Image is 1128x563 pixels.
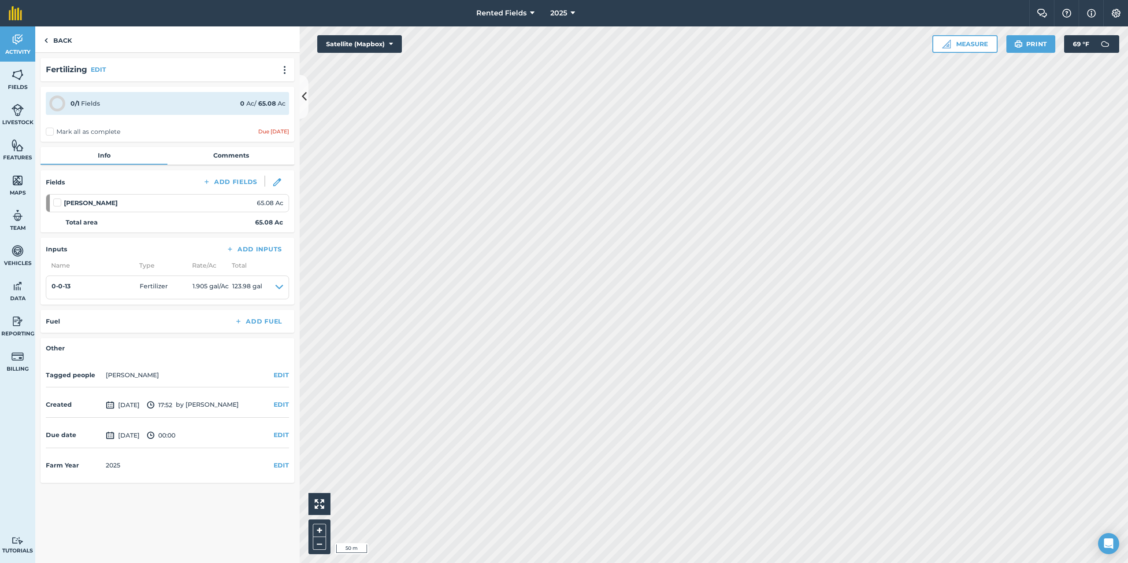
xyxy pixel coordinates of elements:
[66,217,98,227] strong: Total area
[255,217,283,227] strong: 65.08 Ac
[147,430,155,441] img: svg+xml;base64,PD94bWwgdmVyc2lvbj0iMS4wIiBlbmNvZGluZz0idXRmLTgiPz4KPCEtLSBHZW5lcmF0b3I6IEFkb2JlIE...
[193,281,232,294] span: 1.905 gal / Ac
[11,33,24,46] img: svg+xml;base64,PD94bWwgdmVyc2lvbj0iMS4wIiBlbmNvZGluZz0idXRmLTgiPz4KPCEtLSBHZW5lcmF0b3I6IEFkb2JlIE...
[240,99,245,107] strong: 0
[258,99,276,107] strong: 65.08
[11,209,24,222] img: svg+xml;base64,PD94bWwgdmVyc2lvbj0iMS4wIiBlbmNvZGluZz0idXRmLTgiPz4KPCEtLSBHZW5lcmF0b3I6IEFkb2JlIE...
[313,524,326,537] button: +
[46,393,289,418] div: by [PERSON_NAME]
[942,40,951,48] img: Ruler icon
[1006,35,1056,53] button: Print
[274,460,289,470] button: EDIT
[41,147,167,164] a: Info
[219,243,289,255] button: Add Inputs
[315,499,324,509] img: Four arrows, one pointing top left, one top right, one bottom right and the last bottom left
[147,430,175,441] span: 00:00
[274,370,289,380] button: EDIT
[46,244,67,254] h4: Inputs
[1096,35,1114,53] img: svg+xml;base64,PD94bWwgdmVyc2lvbj0iMS4wIiBlbmNvZGluZz0idXRmLTgiPz4KPCEtLSBHZW5lcmF0b3I6IEFkb2JlIE...
[273,178,281,186] img: svg+xml;base64,PHN2ZyB3aWR0aD0iMTgiIGhlaWdodD0iMTgiIHZpZXdCb3g9IjAgMCAxOCAxOCIgZmlsbD0ibm9uZSIgeG...
[91,65,106,74] button: EDIT
[46,63,87,76] h2: Fertilizing
[106,370,159,380] li: [PERSON_NAME]
[46,343,289,353] h4: Other
[11,68,24,81] img: svg+xml;base64,PHN2ZyB4bWxucz0iaHR0cDovL3d3dy53My5vcmcvMjAwMC9zdmciIHdpZHRoPSI1NiIgaGVpZ2h0PSI2MC...
[274,430,289,440] button: EDIT
[187,261,226,270] span: Rate/ Ac
[35,26,81,52] a: Back
[1014,39,1023,49] img: svg+xml;base64,PHN2ZyB4bWxucz0iaHR0cDovL3d3dy53My5vcmcvMjAwMC9zdmciIHdpZHRoPSIxOSIgaGVpZ2h0PSIyNC...
[106,460,120,470] div: 2025
[106,400,140,410] span: [DATE]
[44,35,48,46] img: svg+xml;base64,PHN2ZyB4bWxucz0iaHR0cDovL3d3dy53My5vcmcvMjAwMC9zdmciIHdpZHRoPSI5IiBoZWlnaHQ9IjI0Ii...
[274,400,289,409] button: EDIT
[1111,9,1121,18] img: A cog icon
[46,261,134,270] span: Name
[11,315,24,328] img: svg+xml;base64,PD94bWwgdmVyc2lvbj0iMS4wIiBlbmNvZGluZz0idXRmLTgiPz4KPCEtLSBHZW5lcmF0b3I6IEFkb2JlIE...
[1064,35,1119,53] button: 69 °F
[1098,533,1119,554] div: Open Intercom Messenger
[106,430,115,441] img: svg+xml;base64,PD94bWwgdmVyc2lvbj0iMS4wIiBlbmNvZGluZz0idXRmLTgiPz4KPCEtLSBHZW5lcmF0b3I6IEFkb2JlIE...
[227,315,289,327] button: Add Fuel
[52,281,140,291] h4: 0-0-13
[11,244,24,258] img: svg+xml;base64,PD94bWwgdmVyc2lvbj0iMS4wIiBlbmNvZGluZz0idXRmLTgiPz4KPCEtLSBHZW5lcmF0b3I6IEFkb2JlIE...
[1061,9,1072,18] img: A question mark icon
[11,350,24,363] img: svg+xml;base64,PD94bWwgdmVyc2lvbj0iMS4wIiBlbmNvZGluZz0idXRmLTgiPz4KPCEtLSBHZW5lcmF0b3I6IEFkb2JlIE...
[196,176,264,188] button: Add Fields
[11,103,24,117] img: svg+xml;base64,PD94bWwgdmVyc2lvbj0iMS4wIiBlbmNvZGluZz0idXRmLTgiPz4KPCEtLSBHZW5lcmF0b3I6IEFkb2JlIE...
[167,147,294,164] a: Comments
[9,6,22,20] img: fieldmargin Logo
[46,316,60,326] h4: Fuel
[140,281,193,294] span: Fertilizer
[1037,9,1047,18] img: Two speech bubbles overlapping with the left bubble in the forefront
[932,35,998,53] button: Measure
[317,35,402,53] button: Satellite (Mapbox)
[46,460,102,470] h4: Farm Year
[226,261,247,270] span: Total
[70,99,79,107] strong: 0 / 1
[313,537,326,550] button: –
[279,66,290,74] img: svg+xml;base64,PHN2ZyB4bWxucz0iaHR0cDovL3d3dy53My5vcmcvMjAwMC9zdmciIHdpZHRoPSIyMCIgaGVpZ2h0PSIyNC...
[134,261,187,270] span: Type
[147,400,172,410] span: 17:52
[46,177,65,187] h4: Fields
[106,430,140,441] span: [DATE]
[70,99,100,108] div: Fields
[550,8,567,18] span: 2025
[232,281,262,294] span: 123.98 gal
[240,99,286,108] div: Ac / Ac
[11,537,24,545] img: svg+xml;base64,PD94bWwgdmVyc2lvbj0iMS4wIiBlbmNvZGluZz0idXRmLTgiPz4KPCEtLSBHZW5lcmF0b3I6IEFkb2JlIE...
[46,370,102,380] h4: Tagged people
[11,139,24,152] img: svg+xml;base64,PHN2ZyB4bWxucz0iaHR0cDovL3d3dy53My5vcmcvMjAwMC9zdmciIHdpZHRoPSI1NiIgaGVpZ2h0PSI2MC...
[46,430,102,440] h4: Due date
[11,174,24,187] img: svg+xml;base64,PHN2ZyB4bWxucz0iaHR0cDovL3d3dy53My5vcmcvMjAwMC9zdmciIHdpZHRoPSI1NiIgaGVpZ2h0PSI2MC...
[46,127,120,136] label: Mark all as complete
[257,198,283,208] span: 65.08 Ac
[11,280,24,293] img: svg+xml;base64,PD94bWwgdmVyc2lvbj0iMS4wIiBlbmNvZGluZz0idXRmLTgiPz4KPCEtLSBHZW5lcmF0b3I6IEFkb2JlIE...
[106,400,115,410] img: svg+xml;base64,PD94bWwgdmVyc2lvbj0iMS4wIiBlbmNvZGluZz0idXRmLTgiPz4KPCEtLSBHZW5lcmF0b3I6IEFkb2JlIE...
[147,400,155,410] img: svg+xml;base64,PD94bWwgdmVyc2lvbj0iMS4wIiBlbmNvZGluZz0idXRmLTgiPz4KPCEtLSBHZW5lcmF0b3I6IEFkb2JlIE...
[476,8,527,18] span: Rented Fields
[52,281,283,294] summary: 0-0-13Fertilizer1.905 gal/Ac123.98 gal
[1073,35,1089,53] span: 69 ° F
[64,198,118,208] strong: [PERSON_NAME]
[46,400,102,409] h4: Created
[258,128,289,135] div: Due [DATE]
[1087,8,1096,18] img: svg+xml;base64,PHN2ZyB4bWxucz0iaHR0cDovL3d3dy53My5vcmcvMjAwMC9zdmciIHdpZHRoPSIxNyIgaGVpZ2h0PSIxNy...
